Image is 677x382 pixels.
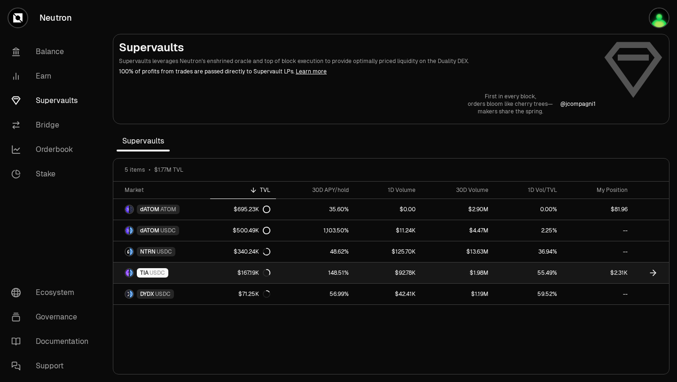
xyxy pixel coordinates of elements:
span: dATOM [140,227,159,234]
a: 2.25% [494,220,563,241]
img: Farfadet X Nano X [650,8,669,27]
span: USDC [155,290,171,298]
a: $92.78K [354,263,421,283]
span: TIA [140,269,149,277]
a: $11.24K [354,220,421,241]
a: $71.25K [210,284,276,304]
a: $2.31K [563,263,634,283]
div: $695.23K [234,206,270,213]
a: @jcompagni1 [560,100,596,108]
span: USDC [157,248,172,255]
a: $1.19M [421,284,494,304]
a: $42.41K [354,284,421,304]
img: USDC Logo [130,248,133,255]
span: Supervaults [117,132,170,151]
img: USDC Logo [130,290,133,298]
a: Orderbook [4,137,102,162]
a: 56.99% [276,284,354,304]
a: Earn [4,64,102,88]
a: DYDX LogoUSDC LogoDYDXUSDC [113,284,210,304]
div: My Position [568,186,628,194]
a: $13.63M [421,241,494,262]
a: Documentation [4,329,102,354]
span: USDC [150,269,165,277]
div: 1D Vol/TVL [500,186,557,194]
a: Learn more [296,68,327,75]
p: 100% of profits from trades are passed directly to Supervault LPs. [119,67,596,76]
a: 1,103.50% [276,220,354,241]
a: 148.51% [276,263,354,283]
a: $81.96 [563,199,634,220]
a: -- [563,241,634,262]
a: Ecosystem [4,280,102,305]
img: ATOM Logo [130,206,133,213]
p: orders bloom like cherry trees— [468,100,553,108]
img: dATOM Logo [126,227,129,234]
div: $71.25K [238,290,270,298]
div: 1D Volume [360,186,416,194]
div: $167.19K [237,269,270,277]
a: $340.24K [210,241,276,262]
h2: Supervaults [119,40,596,55]
a: $1.98M [421,263,494,283]
span: ATOM [160,206,176,213]
a: $500.49K [210,220,276,241]
p: @ jcompagni1 [560,100,596,108]
span: $1.77M TVL [154,166,183,174]
a: Supervaults [4,88,102,113]
span: 5 items [125,166,145,174]
a: Governance [4,305,102,329]
a: 59.52% [494,284,563,304]
a: 36.94% [494,241,563,262]
a: $4.47M [421,220,494,241]
div: $500.49K [233,227,270,234]
p: Supervaults leverages Neutron's enshrined oracle and top of block execution to provide optimally ... [119,57,596,65]
img: USDC Logo [130,269,133,277]
a: $695.23K [210,199,276,220]
a: First in every block,orders bloom like cherry trees—makers share the spring. [468,93,553,115]
div: 30D APY/hold [282,186,349,194]
span: dATOM [140,206,159,213]
img: NTRN Logo [126,248,129,255]
p: makers share the spring. [468,108,553,115]
p: First in every block, [468,93,553,100]
a: dATOM LogoATOM LogodATOMATOM [113,199,210,220]
a: 55.49% [494,263,563,283]
a: $125.70K [354,241,421,262]
div: $340.24K [234,248,270,255]
a: Balance [4,40,102,64]
a: 0.00% [494,199,563,220]
a: $0.00 [354,199,421,220]
span: DYDX [140,290,154,298]
div: TVL [216,186,270,194]
div: Market [125,186,205,194]
a: Bridge [4,113,102,137]
a: dATOM LogoUSDC LogodATOMUSDC [113,220,210,241]
a: 48.62% [276,241,354,262]
img: TIA Logo [126,269,129,277]
a: $2.90M [421,199,494,220]
img: USDC Logo [130,227,133,234]
img: dATOM Logo [126,206,129,213]
a: $167.19K [210,263,276,283]
a: NTRN LogoUSDC LogoNTRNUSDC [113,241,210,262]
span: USDC [160,227,176,234]
a: -- [563,220,634,241]
a: Support [4,354,102,378]
img: DYDX Logo [126,290,129,298]
span: NTRN [140,248,156,255]
div: 30D Volume [427,186,488,194]
a: Stake [4,162,102,186]
a: TIA LogoUSDC LogoTIAUSDC [113,263,210,283]
a: -- [563,284,634,304]
a: 35.60% [276,199,354,220]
